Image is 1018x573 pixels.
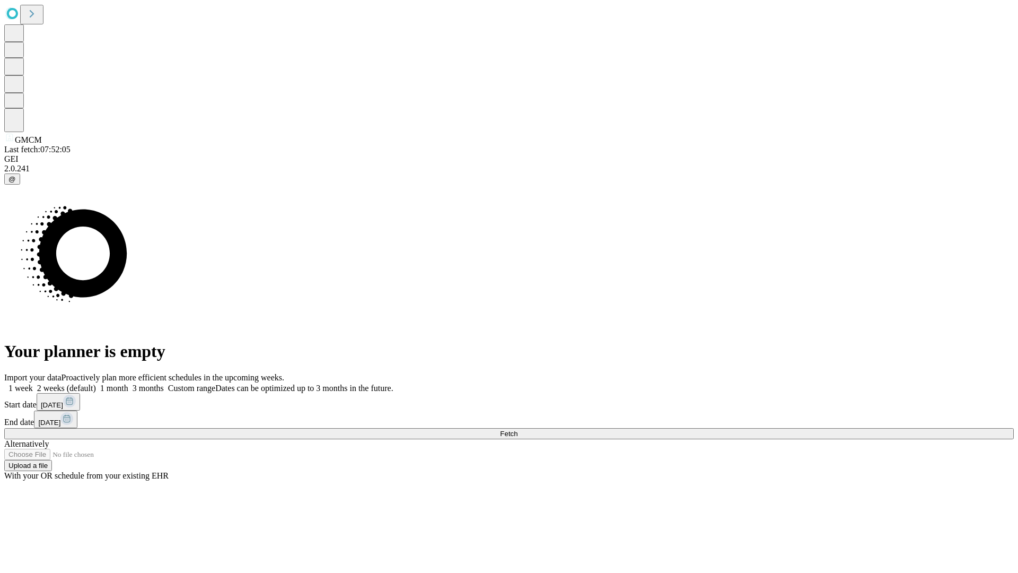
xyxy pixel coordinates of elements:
[133,384,164,393] span: 3 months
[4,439,49,448] span: Alternatively
[4,393,1014,411] div: Start date
[100,384,128,393] span: 1 month
[4,460,52,471] button: Upload a file
[4,173,20,185] button: @
[500,430,517,438] span: Fetch
[4,373,62,382] span: Import your data
[4,154,1014,164] div: GEI
[168,384,215,393] span: Custom range
[37,384,96,393] span: 2 weeks (default)
[8,175,16,183] span: @
[8,384,33,393] span: 1 week
[215,384,393,393] span: Dates can be optimized up to 3 months in the future.
[37,393,80,411] button: [DATE]
[4,471,169,480] span: With your OR schedule from your existing EHR
[4,411,1014,428] div: End date
[4,342,1014,361] h1: Your planner is empty
[4,428,1014,439] button: Fetch
[38,419,60,427] span: [DATE]
[62,373,284,382] span: Proactively plan more efficient schedules in the upcoming weeks.
[34,411,77,428] button: [DATE]
[4,164,1014,173] div: 2.0.241
[15,135,42,144] span: GMCM
[41,401,63,409] span: [DATE]
[4,145,71,154] span: Last fetch: 07:52:05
